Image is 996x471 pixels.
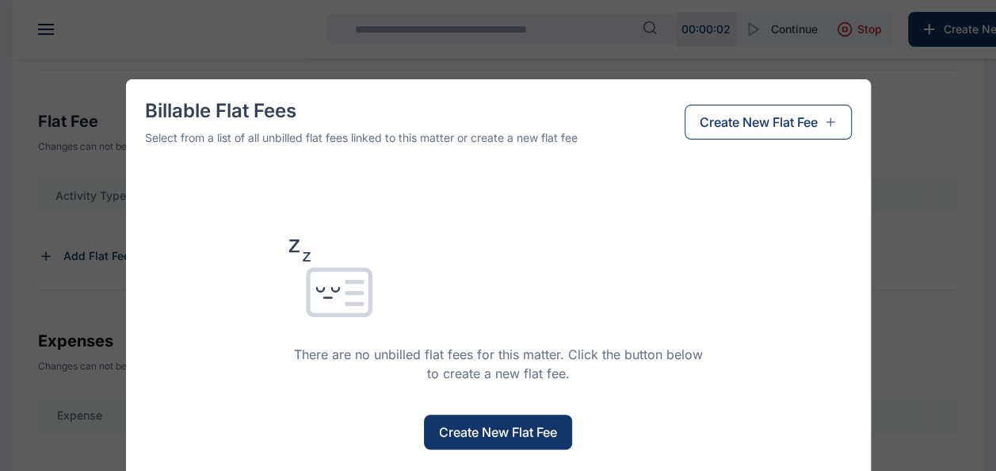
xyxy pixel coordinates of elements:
[700,113,818,132] span: Create New Flat Fee
[288,239,373,326] img: no-preview-img.b92f214b.svg
[145,130,578,146] p: Select from a list of all unbilled flat fees linked to this matter or create a new flat fee
[824,116,837,128] img: BlueAddIcon.935cc5ff.svg
[145,98,578,124] h4: Billable Flat Fees
[685,105,852,140] button: Create New Flat Fee
[288,345,708,383] p: There are no unbilled flat fees for this matter. Click the button below to create a new flat fee.
[424,415,572,450] button: Create New Flat Fee
[439,423,557,442] span: Create New Flat Fee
